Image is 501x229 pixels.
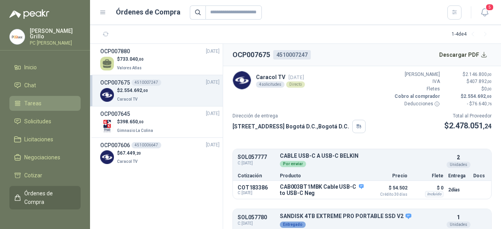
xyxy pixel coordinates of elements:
[273,50,311,60] div: 4510007247
[9,60,81,75] a: Inicio
[9,168,81,183] a: Cotizar
[117,118,155,126] p: $
[445,100,492,108] p: - $
[206,79,220,86] span: [DATE]
[445,78,492,85] p: $
[238,173,275,178] p: Cotización
[120,119,144,124] span: 398.650
[393,93,440,100] p: Cobro al comprador
[138,120,144,124] span: ,00
[9,78,81,93] a: Chat
[120,56,144,62] span: 733.040
[24,81,36,90] span: Chat
[280,184,364,196] p: CAB003BT1MBK Cable USB-C to USB-C Neg
[444,120,492,132] p: $
[457,213,460,222] p: 1
[286,81,305,88] div: Directo
[280,173,364,178] p: Producto
[142,88,148,93] span: ,00
[117,128,153,133] span: Gimnasio La Colina
[486,94,492,99] span: ,00
[393,78,440,85] p: IVA
[288,74,304,80] span: [DATE]
[24,135,53,144] span: Licitaciones
[100,110,220,134] a: OCP007645[DATE] Company Logo$398.650,00Gimnasio La Colina
[24,153,60,162] span: Negociaciones
[116,7,180,18] h1: Órdenes de Compra
[393,85,440,93] p: Fletes
[238,191,275,195] span: C: [DATE]
[487,79,492,84] span: ,00
[478,5,492,20] button: 5
[485,4,494,11] span: 5
[100,110,130,118] h3: OCP007645
[393,100,440,108] p: Deducciones
[9,9,49,19] img: Logo peakr
[100,78,220,103] a: OCP0076754510007247[DATE] Company Logo$2.554.692,00Caracol TV
[9,114,81,129] a: Solicitudes
[9,186,81,209] a: Órdenes de Compra
[232,49,270,60] h2: OCP007675
[435,47,492,63] button: Descargar PDF
[447,222,470,228] div: Unidades
[238,184,275,191] p: COT183386
[256,73,305,81] p: Caracol TV
[100,141,220,166] a: OCP0076064510006647[DATE] Company Logo$67.449,20Caracol TV
[206,48,220,55] span: [DATE]
[24,117,51,126] span: Solicitudes
[138,57,144,61] span: ,00
[238,160,275,166] span: C: [DATE]
[135,151,141,155] span: ,20
[472,101,492,106] span: 76.640
[100,150,114,164] img: Company Logo
[487,87,492,91] span: ,00
[24,171,42,180] span: Cotizar
[445,93,492,100] p: $
[117,56,144,63] p: $
[469,79,492,84] span: 407.892
[368,183,407,197] p: $ 54.502
[117,159,137,164] span: Caracol TV
[232,112,366,120] p: Dirección de entrega
[445,85,492,93] p: $
[484,86,492,92] span: 0
[487,72,492,77] span: ,00
[393,71,440,78] p: [PERSON_NAME]
[445,71,492,78] p: $
[232,122,349,131] p: [STREET_ADDRESS] Bogotá D.C. , Bogotá D.C.
[425,191,443,197] div: Incluido
[206,110,220,117] span: [DATE]
[238,215,275,220] p: SOL057780
[368,173,407,178] p: Precio
[9,96,81,111] a: Tareas
[452,28,492,41] div: 1 - 4 de 4
[465,72,492,77] span: 2.146.800
[132,79,161,86] div: 4510007247
[412,173,443,178] p: Flete
[280,161,306,167] div: Por enviar
[487,102,492,106] span: ,76
[24,63,37,72] span: Inicio
[448,185,469,195] p: 2 días
[100,141,130,150] h3: OCP007606
[238,220,275,227] span: C: [DATE]
[280,153,443,159] p: CABLE USB-C A USB-C BELKIN
[100,88,114,102] img: Company Logo
[444,112,492,120] p: Total al Proveedor
[238,154,275,160] p: SOL057777
[100,47,130,56] h3: OCP007880
[100,78,130,87] h3: OCP007675
[9,132,81,147] a: Licitaciones
[117,97,137,101] span: Caracol TV
[447,162,470,168] div: Unidades
[280,213,443,220] p: SANDISK 4TB EXTREME PRO PORTABLE SSD V2
[280,222,306,228] div: Entregado
[132,142,161,148] div: 4510006647
[117,66,142,70] span: Valores Atlas
[24,189,73,206] span: Órdenes de Compra
[256,81,285,88] div: 4 solicitudes
[10,29,25,44] img: Company Logo
[206,141,220,149] span: [DATE]
[120,150,141,156] span: 67.449
[457,153,460,162] p: 2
